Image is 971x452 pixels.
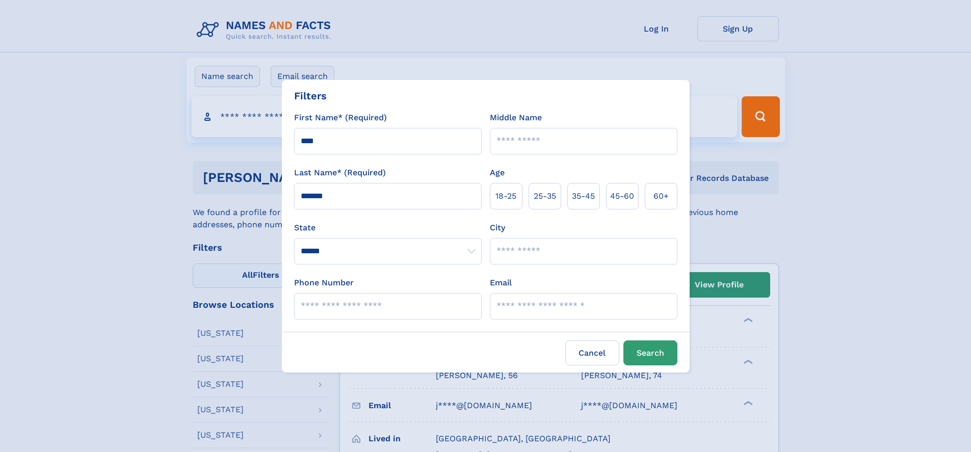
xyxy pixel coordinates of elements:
[572,190,595,202] span: 35‑45
[565,340,619,365] label: Cancel
[490,277,512,289] label: Email
[490,222,505,234] label: City
[495,190,516,202] span: 18‑25
[610,190,634,202] span: 45‑60
[294,167,386,179] label: Last Name* (Required)
[490,167,505,179] label: Age
[294,112,387,124] label: First Name* (Required)
[294,277,354,289] label: Phone Number
[534,190,556,202] span: 25‑35
[653,190,669,202] span: 60+
[490,112,542,124] label: Middle Name
[623,340,677,365] button: Search
[294,88,327,103] div: Filters
[294,222,482,234] label: State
